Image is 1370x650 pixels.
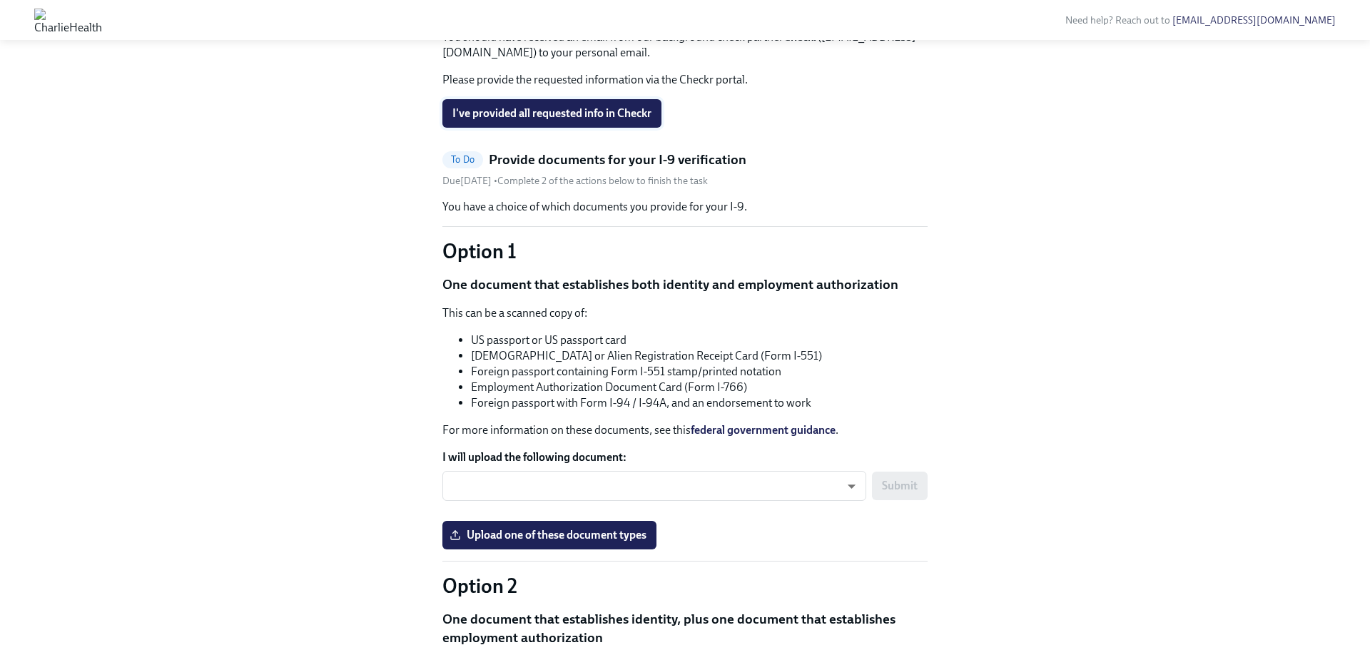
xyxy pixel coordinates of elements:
[442,154,483,165] span: To Do
[34,9,102,31] img: CharlieHealth
[442,29,928,61] p: You should have received an email from our background check partner ([EMAIL_ADDRESS][DOMAIN_NAME]...
[442,199,928,215] p: You have a choice of which documents you provide for your I-9.
[442,174,708,188] div: • Complete 2 of the actions below to finish the task
[442,99,661,128] button: I've provided all requested info in Checkr
[442,610,928,646] p: One document that establishes identity, plus one document that establishes employment authorization
[1065,14,1336,26] span: Need help? Reach out to
[442,471,866,501] div: ​
[442,422,928,438] p: For more information on these documents, see this .
[442,521,656,549] label: Upload one of these document types
[1172,14,1336,26] a: [EMAIL_ADDRESS][DOMAIN_NAME]
[442,238,928,264] p: Option 1
[442,151,928,188] a: To DoProvide documents for your I-9 verificationDue[DATE] •Complete 2 of the actions below to fin...
[471,332,928,348] li: US passport or US passport card
[691,423,836,437] a: federal government guidance
[442,573,928,599] p: Option 2
[471,380,928,395] li: Employment Authorization Document Card (Form I-766)
[783,30,818,44] strong: Checkr
[471,395,928,411] li: Foreign passport with Form I-94 / I-94A, and an endorsement to work
[442,175,494,187] span: Saturday, August 16th 2025, 9:00 am
[452,106,651,121] span: I've provided all requested info in Checkr
[489,151,746,169] h5: Provide documents for your I-9 verification
[442,72,928,88] p: Please provide the requested information via the Checkr portal.
[452,528,646,542] span: Upload one of these document types
[442,450,928,465] label: I will upload the following document:
[471,364,928,380] li: Foreign passport containing Form I-551 stamp/printed notation
[442,275,928,294] p: One document that establishes both identity and employment authorization
[442,305,928,321] p: This can be a scanned copy of:
[471,348,928,364] li: [DEMOGRAPHIC_DATA] or Alien Registration Receipt Card (Form I-551)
